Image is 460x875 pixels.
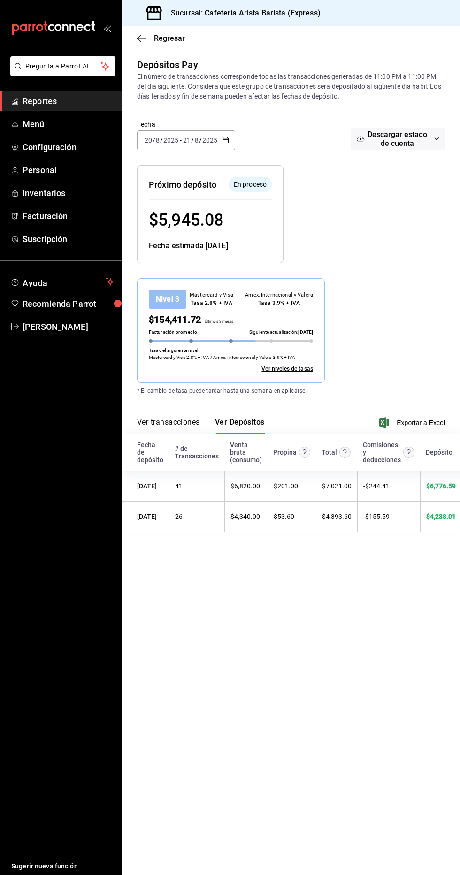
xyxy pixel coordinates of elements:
span: - $ 244.41 [363,482,390,490]
span: $154,411.72 [149,314,201,325]
span: Menú [23,118,114,130]
span: $ 201.00 [274,482,298,490]
div: Mastercard y Visa [190,291,233,299]
button: Ver transacciones [137,418,200,434]
svg: Las propinas mostradas excluyen toda configuración de retención. [299,447,310,458]
button: Ver Depósitos [215,418,265,434]
div: Fecha estimada [DATE] [149,240,272,251]
span: $ 5,945.08 [149,210,223,230]
input: -- [194,137,199,144]
button: Exportar a Excel [381,417,445,428]
td: [DATE] [122,471,169,502]
button: Regresar [137,34,185,43]
div: Próximo depósito [149,178,216,191]
span: $ 6,776.59 [426,482,456,490]
input: ---- [163,137,179,144]
span: / [160,137,163,144]
p: Facturación promedio [149,328,197,335]
td: 26 [169,502,224,532]
input: ---- [202,137,218,144]
button: open_drawer_menu [103,24,111,32]
span: $ 4,238.01 [426,513,456,520]
div: Tasa 2.8% + IVA [190,299,233,307]
span: Reportes [23,95,114,107]
span: Regresar [154,34,185,43]
span: $ 7,021.00 [322,482,352,490]
span: Pregunta a Parrot AI [25,61,101,71]
div: Fecha de depósito [137,441,163,464]
svg: Contempla comisión de ventas y propinas, IVA, cancelaciones y devoluciones. [403,447,414,458]
button: Pregunta a Parrot AI [10,56,115,76]
div: Depósito [426,449,452,456]
div: El depósito aún no se ha enviado a tu cuenta bancaria. [229,177,272,192]
div: # de Transacciones [175,445,219,460]
div: * El cambio de tasa puede tardar hasta una semana en aplicarse. [122,372,307,395]
span: $ 4,340.00 [230,513,260,520]
span: Facturación [23,210,114,222]
a: Pregunta a Parrot AI [7,68,115,78]
div: Propina [273,449,297,456]
div: navigation tabs [137,418,265,434]
span: Inventarios [23,187,114,199]
span: Ayuda [23,276,102,287]
span: Personal [23,164,114,176]
svg: Este monto equivale al total de la venta más otros abonos antes de aplicar comisión e IVA. [339,447,351,458]
a: Ver todos los niveles de tasas [261,365,313,373]
span: Recomienda Parrot [23,297,114,310]
p: Tasa del siguiente nivel [149,347,199,354]
label: Fecha [137,121,235,128]
div: El número de transacciones corresponde todas las transacciones generadas de 11:00 PM a 11:00 PM d... [137,72,445,101]
span: En proceso [230,180,270,190]
div: Nivel 3 [149,290,186,309]
span: [PERSON_NAME] [23,320,114,333]
button: Descargar estado de cuenta [351,128,445,150]
div: Amex, Internacional y Valera [245,291,313,299]
span: $ 53.60 [274,513,294,520]
span: Sugerir nueva función [11,861,114,871]
td: [DATE] [122,502,169,532]
div: Depósitos Pay [137,58,198,72]
p: Siguiente actualización: [249,328,313,335]
span: / [153,137,155,144]
span: Descargar estado de cuenta [365,130,430,148]
span: Suscripción [23,233,114,245]
span: $ 4,393.60 [322,513,352,520]
input: -- [155,137,160,144]
td: 41 [169,471,224,502]
span: $ 6,820.00 [230,482,260,490]
input: -- [183,137,191,144]
span: Configuración [23,141,114,153]
div: Comisiones y deducciones [363,441,401,464]
span: [DATE] [298,329,313,335]
p: Últimos 3 meses [201,319,233,327]
div: Venta bruta (consumo) [230,441,262,464]
input: -- [144,137,153,144]
span: - $ 155.59 [363,513,390,520]
span: - [180,137,182,144]
span: / [191,137,194,144]
p: Mastercard y Visa 2.8% + IVA / Amex, Internacional y Valera 3.9% + IVA [149,354,296,361]
div: Total [322,449,337,456]
span: / [199,137,202,144]
h3: Sucursal: Cafetería Arista Barista (Express) [163,8,321,19]
div: Tasa 3.9% + IVA [245,299,313,307]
